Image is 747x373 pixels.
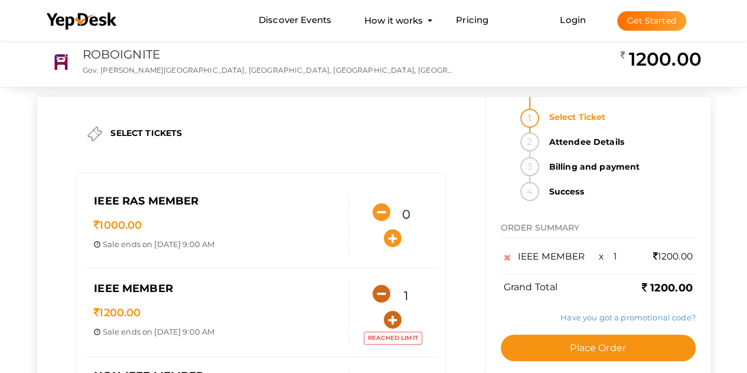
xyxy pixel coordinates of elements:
[259,9,331,31] a: Discover Events
[501,222,580,233] span: ORDER SUMMARY
[94,306,141,319] span: 1200.00
[518,251,585,262] span: IEEE MEMBER
[364,332,422,345] label: Reached limit
[617,11,686,31] button: Get Started
[542,132,696,151] strong: Attendee Details
[560,313,695,322] a: Have you got a promotional code?
[94,219,142,232] span: 1000.00
[641,281,692,294] b: 1200.00
[570,342,626,353] span: Place Order
[83,47,160,61] a: ROBOIGNITE
[560,14,586,25] a: Login
[653,251,692,262] span: 1200.00
[542,182,696,201] strong: Success
[94,326,340,338] p: ends on [DATE] 9:00 AM
[542,157,696,176] strong: Billing and payment
[103,327,120,336] span: Sale
[599,251,617,262] span: x 1
[361,9,426,31] button: How it works
[501,335,696,361] button: Place Order
[94,282,173,295] span: IEEE MEMBER
[620,47,701,71] h2: 1200.00
[94,239,340,250] p: ends on [DATE] 9:00 AM
[110,127,182,139] label: SELECT TICKETS
[48,50,74,76] img: RSPMBPJE_small.png
[504,281,558,294] label: Grand Total
[456,9,488,31] a: Pricing
[87,127,102,141] img: ticket.png
[83,65,456,75] p: Gov. [PERSON_NAME][GEOGRAPHIC_DATA], [GEOGRAPHIC_DATA], [GEOGRAPHIC_DATA], [GEOGRAPHIC_DATA]
[94,194,198,207] span: IEEE RAS MEMBER
[542,108,696,127] strong: Select Ticket
[103,239,120,249] span: Sale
